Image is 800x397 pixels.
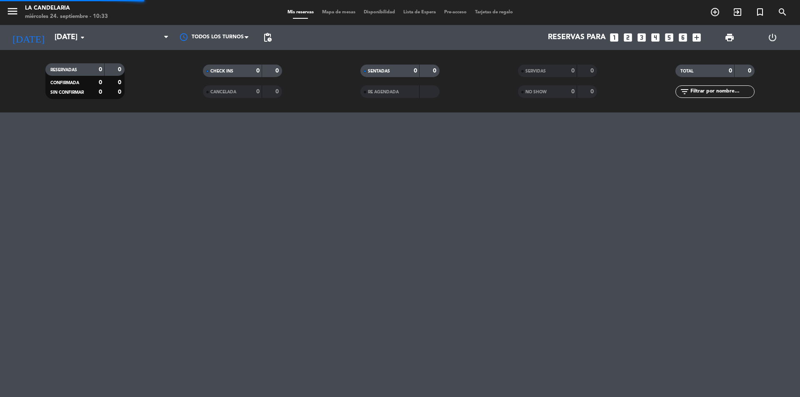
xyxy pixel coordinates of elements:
[118,80,123,85] strong: 0
[440,10,471,15] span: Pre-acceso
[256,89,260,95] strong: 0
[710,7,720,17] i: add_circle_outline
[729,68,732,74] strong: 0
[725,32,735,42] span: print
[433,68,438,74] strong: 0
[210,69,233,73] span: CHECK INS
[50,90,84,95] span: SIN CONFIRMAR
[691,32,702,43] i: add_box
[368,90,399,94] span: RE AGENDADA
[275,68,280,74] strong: 0
[399,10,440,15] span: Lista de Espera
[275,89,280,95] strong: 0
[571,68,575,74] strong: 0
[262,32,272,42] span: pending_actions
[99,67,102,72] strong: 0
[77,32,87,42] i: arrow_drop_down
[118,89,123,95] strong: 0
[609,32,620,43] i: looks_one
[283,10,318,15] span: Mis reservas
[25,12,108,21] div: miércoles 24. septiembre - 10:33
[751,25,794,50] div: LOG OUT
[677,32,688,43] i: looks_6
[680,69,693,73] span: TOTAL
[690,87,754,96] input: Filtrar por nombre...
[571,89,575,95] strong: 0
[414,68,417,74] strong: 0
[755,7,765,17] i: turned_in_not
[6,5,19,17] i: menu
[680,87,690,97] i: filter_list
[590,89,595,95] strong: 0
[622,32,633,43] i: looks_two
[99,80,102,85] strong: 0
[50,68,77,72] span: RESERVADAS
[636,32,647,43] i: looks_3
[548,33,606,42] span: Reservas para
[525,90,547,94] span: NO SHOW
[360,10,399,15] span: Disponibilidad
[748,68,753,74] strong: 0
[6,5,19,20] button: menu
[50,81,79,85] span: CONFIRMADA
[210,90,236,94] span: CANCELADA
[6,28,50,47] i: [DATE]
[650,32,661,43] i: looks_4
[732,7,742,17] i: exit_to_app
[590,68,595,74] strong: 0
[318,10,360,15] span: Mapa de mesas
[99,89,102,95] strong: 0
[118,67,123,72] strong: 0
[368,69,390,73] span: SENTADAS
[767,32,777,42] i: power_settings_new
[664,32,675,43] i: looks_5
[25,4,108,12] div: LA CANDELARIA
[525,69,546,73] span: SERVIDAS
[256,68,260,74] strong: 0
[471,10,517,15] span: Tarjetas de regalo
[777,7,787,17] i: search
